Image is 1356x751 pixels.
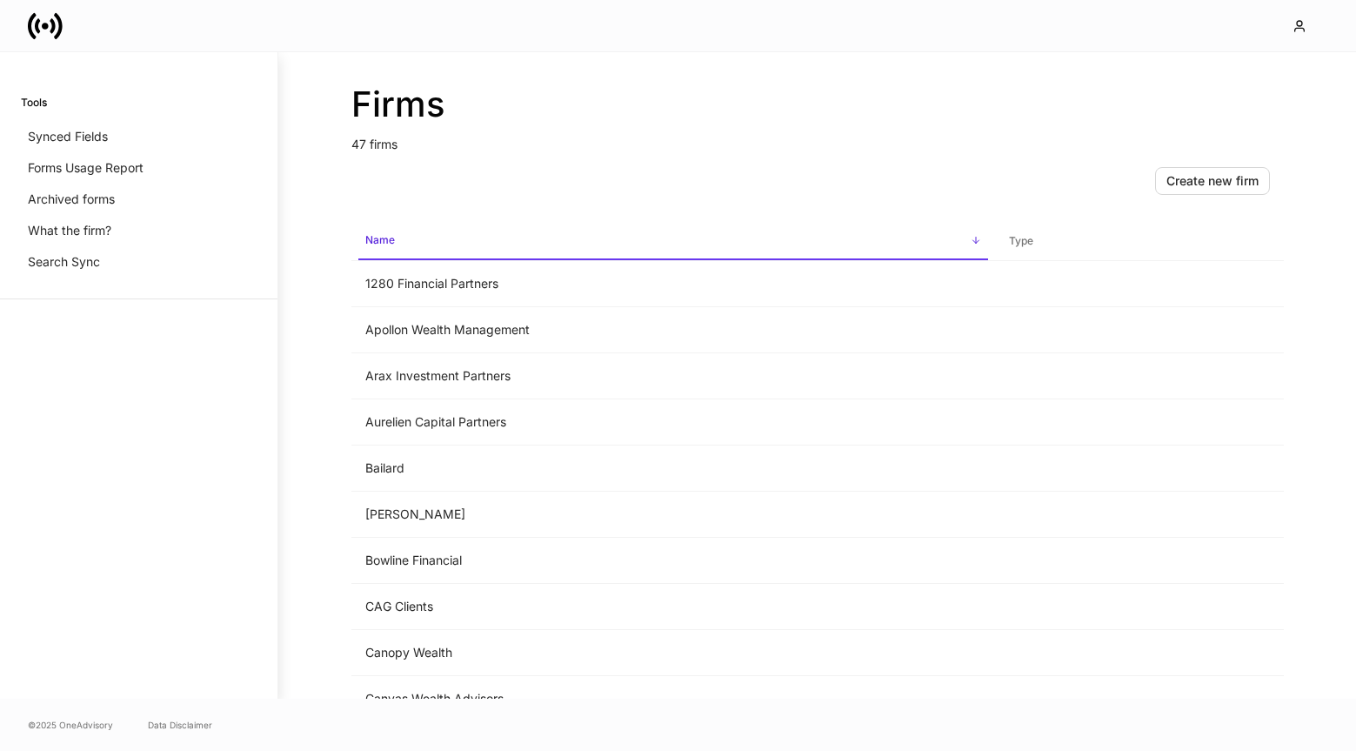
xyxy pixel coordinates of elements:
[351,538,995,584] td: Bowline Financial
[351,353,995,399] td: Arax Investment Partners
[358,223,988,260] span: Name
[21,94,47,111] h6: Tools
[351,446,995,492] td: Bailard
[1166,172,1259,190] div: Create new firm
[351,84,1284,125] h2: Firms
[1009,232,1033,249] h6: Type
[351,584,995,630] td: CAG Clients
[21,152,257,184] a: Forms Usage Report
[21,215,257,246] a: What the firm?
[351,307,995,353] td: Apollon Wealth Management
[21,184,257,215] a: Archived forms
[1155,167,1270,195] button: Create new firm
[28,222,111,239] p: What the firm?
[28,253,100,271] p: Search Sync
[351,630,995,676] td: Canopy Wealth
[351,399,995,446] td: Aurelien Capital Partners
[1002,224,1277,259] span: Type
[148,718,212,732] a: Data Disclaimer
[351,125,1284,153] p: 47 firms
[28,718,113,732] span: © 2025 OneAdvisory
[351,676,995,722] td: Canvas Wealth Advisors
[28,191,115,208] p: Archived forms
[351,492,995,538] td: [PERSON_NAME]
[21,246,257,278] a: Search Sync
[28,159,144,177] p: Forms Usage Report
[351,261,995,307] td: 1280 Financial Partners
[28,128,108,145] p: Synced Fields
[365,231,395,248] h6: Name
[21,121,257,152] a: Synced Fields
